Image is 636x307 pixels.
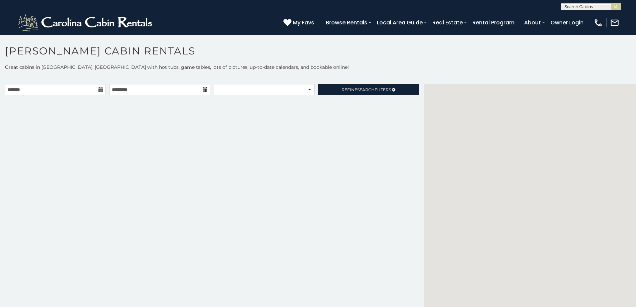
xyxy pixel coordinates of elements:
[610,18,619,27] img: mail-regular-white.png
[521,17,544,28] a: About
[318,84,419,95] a: RefineSearchFilters
[374,17,426,28] a: Local Area Guide
[469,17,518,28] a: Rental Program
[357,87,375,92] span: Search
[342,87,391,92] span: Refine Filters
[283,18,316,27] a: My Favs
[429,17,466,28] a: Real Estate
[594,18,603,27] img: phone-regular-white.png
[293,18,314,27] span: My Favs
[547,17,587,28] a: Owner Login
[17,13,155,33] img: White-1-2.png
[323,17,371,28] a: Browse Rentals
